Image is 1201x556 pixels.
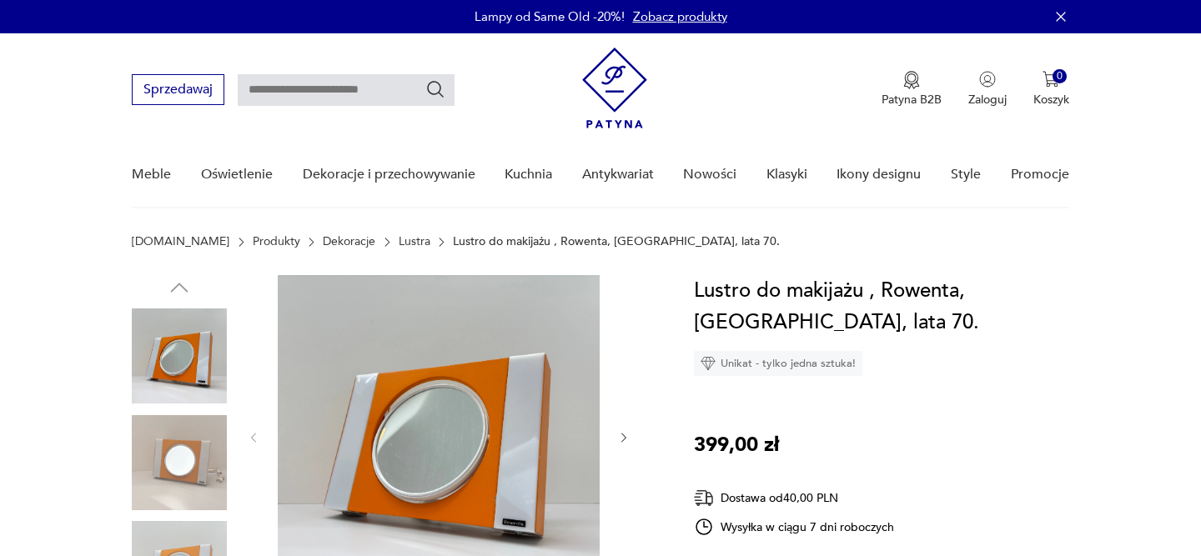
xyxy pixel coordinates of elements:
div: Wysyłka w ciągu 7 dni roboczych [694,517,894,537]
img: Zdjęcie produktu Lustro do makijażu , Rowenta, Niemcy, lata 70. [132,308,227,403]
img: Ikona medalu [903,71,920,89]
button: Szukaj [425,79,445,99]
a: Klasyki [766,143,807,207]
a: Antykwariat [582,143,654,207]
img: Ikona dostawy [694,488,714,508]
p: 399,00 zł [694,429,779,461]
a: Dekoracje [323,235,375,248]
div: Unikat - tylko jedna sztuka! [694,351,862,376]
a: Lustra [399,235,430,248]
p: Lustro do makijażu , Rowenta, [GEOGRAPHIC_DATA], lata 70. [453,235,780,248]
a: Ikony designu [837,143,921,207]
a: Meble [132,143,171,207]
h1: Lustro do makijażu , Rowenta, [GEOGRAPHIC_DATA], lata 70. [694,275,1068,338]
a: Zobacz produkty [633,8,727,25]
div: 0 [1053,69,1067,83]
button: Zaloguj [968,71,1007,108]
a: Oświetlenie [201,143,273,207]
a: [DOMAIN_NAME] [132,235,229,248]
img: Ikona koszyka [1043,71,1059,88]
button: Sprzedawaj [132,74,224,105]
img: Ikonka użytkownika [979,71,996,88]
a: Dekoracje i przechowywanie [303,143,475,207]
p: Lampy od Same Old -20%! [475,8,625,25]
a: Produkty [253,235,300,248]
p: Patyna B2B [882,92,942,108]
a: Ikona medaluPatyna B2B [882,71,942,108]
img: Ikona diamentu [701,356,716,371]
a: Nowości [683,143,736,207]
a: Style [951,143,981,207]
img: Patyna - sklep z meblami i dekoracjami vintage [582,48,647,128]
button: 0Koszyk [1033,71,1069,108]
img: Zdjęcie produktu Lustro do makijażu , Rowenta, Niemcy, lata 70. [132,415,227,510]
p: Zaloguj [968,92,1007,108]
button: Patyna B2B [882,71,942,108]
a: Promocje [1011,143,1069,207]
p: Koszyk [1033,92,1069,108]
a: Sprzedawaj [132,85,224,97]
div: Dostawa od 40,00 PLN [694,488,894,508]
a: Kuchnia [505,143,552,207]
